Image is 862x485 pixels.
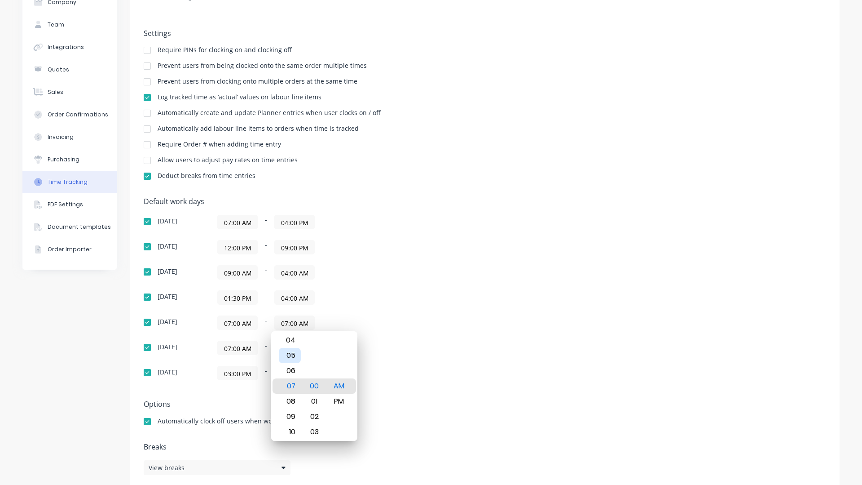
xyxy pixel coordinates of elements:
[217,366,442,380] div: -
[48,111,108,119] div: Order Confirmations
[275,291,314,304] input: Finish
[48,178,88,186] div: Time Tracking
[279,363,301,378] div: 06
[158,344,177,350] div: [DATE]
[158,268,177,275] div: [DATE]
[277,331,302,441] div: Hour
[48,133,74,141] div: Invoicing
[48,156,79,164] div: Purchasing
[158,62,367,69] div: Prevent users from being clocked onto the same order multiple times
[218,341,257,355] input: Start
[22,238,117,261] button: Order Importer
[303,394,325,409] div: 01
[217,290,442,305] div: -
[144,400,826,409] h5: Options
[217,215,442,229] div: -
[328,378,350,394] div: AM
[275,316,314,329] input: Finish
[158,294,177,300] div: [DATE]
[275,266,314,279] input: Finish
[158,157,298,163] div: Allow users to adjust pay rates on time entries
[279,333,301,348] div: 04
[48,43,84,51] div: Integrations
[218,215,257,229] input: Start
[158,243,177,249] div: [DATE]
[218,366,257,380] input: Start
[217,265,442,280] div: -
[144,197,826,206] h5: Default work days
[22,171,117,193] button: Time Tracking
[158,47,292,53] div: Require PINs for clocking on and clocking off
[279,424,301,440] div: 10
[48,200,83,209] div: PDF Settings
[279,409,301,424] div: 09
[218,266,257,279] input: Start
[217,316,442,330] div: -
[48,88,63,96] div: Sales
[48,223,111,231] div: Document templates
[158,78,357,85] div: Prevent users from clocking onto multiple orders at the same time
[149,463,185,472] span: View breaks
[144,29,826,38] h5: Settings
[48,66,69,74] div: Quotes
[22,36,117,58] button: Integrations
[22,193,117,216] button: PDF Settings
[303,424,325,440] div: 03
[22,81,117,103] button: Sales
[303,409,325,424] div: 02
[279,348,301,363] div: 05
[275,240,314,254] input: Finish
[22,148,117,171] button: Purchasing
[218,316,257,329] input: Start
[22,103,117,126] button: Order Confirmations
[218,240,257,254] input: Start
[328,394,350,409] div: PM
[217,341,442,355] div: -
[22,216,117,238] button: Document templates
[144,443,826,451] h5: Breaks
[218,291,257,304] input: Start
[158,369,177,375] div: [DATE]
[302,331,327,441] div: Minute
[22,126,117,148] button: Invoicing
[158,94,321,100] div: Log tracked time as ‘actual’ values on labour line items
[158,218,177,224] div: [DATE]
[22,13,117,36] button: Team
[158,173,255,179] div: Deduct breaks from time entries
[48,245,92,254] div: Order Importer
[158,125,359,132] div: Automatically add labour line items to orders when time is tracked
[22,58,117,81] button: Quotes
[48,21,64,29] div: Team
[217,240,442,254] div: -
[279,378,301,394] div: 07
[158,319,177,325] div: [DATE]
[275,215,314,229] input: Finish
[303,378,325,394] div: 00
[158,110,381,116] div: Automatically create and update Planner entries when user clocks on / off
[158,141,281,147] div: Require Order # when adding time entry
[158,418,316,424] div: Automatically clock off users when work day finishes
[279,394,301,409] div: 08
